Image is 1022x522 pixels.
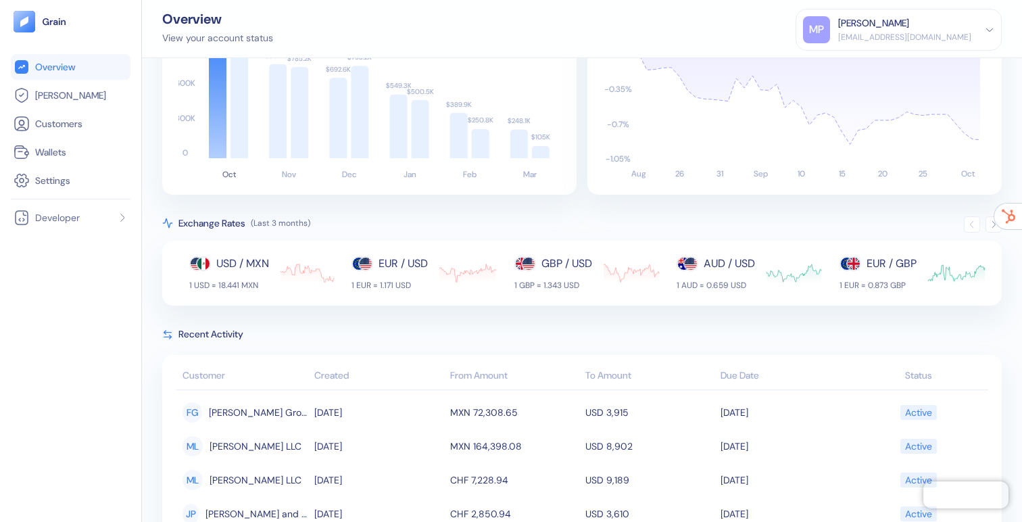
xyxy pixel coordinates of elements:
[923,481,1008,508] iframe: Chatra live chat
[675,168,684,179] text: 26
[838,16,909,30] div: [PERSON_NAME]
[282,169,296,180] text: Nov
[961,168,975,179] text: Oct
[838,31,971,43] div: [EMAIL_ADDRESS][DOMAIN_NAME]
[35,60,75,74] span: Overview
[606,153,631,164] text: -1.05 %
[447,429,582,463] td: MXN 164,398.08
[379,256,428,272] div: EUR / USD
[839,280,917,291] div: 1 EUR = 0.873 GBP
[162,31,273,45] div: View your account status
[342,169,357,180] text: Dec
[14,87,128,103] a: [PERSON_NAME]
[468,116,493,124] text: $250.8K
[14,59,128,75] a: Overview
[582,429,717,463] td: USD 8,902
[178,216,245,230] span: Exchange Rates
[14,144,128,160] a: Wallets
[182,402,202,423] div: FG
[446,100,472,109] text: $389.9K
[905,401,932,424] div: Active
[463,169,477,180] text: Feb
[717,429,852,463] td: [DATE]
[582,463,717,497] td: USD 9,189
[176,363,311,390] th: Customer
[704,256,755,272] div: AUD / USD
[182,436,203,456] div: ML
[631,168,646,179] text: Aug
[531,133,550,141] text: $105K
[717,463,852,497] td: [DATE]
[508,116,531,125] text: $248.1K
[523,169,537,180] text: Mar
[175,78,195,89] text: 600K
[839,168,846,179] text: 15
[803,16,830,43] div: MP
[182,147,188,158] text: 0
[14,172,128,189] a: Settings
[386,81,412,90] text: $549.3K
[287,54,312,63] text: $785.2K
[447,363,582,390] th: From Amount
[35,117,82,130] span: Customers
[677,280,755,291] div: 1 AUD = 0.659 USD
[717,363,852,390] th: Due Date
[265,51,291,60] text: $809.5K
[404,169,416,180] text: Jan
[175,113,195,124] text: 300K
[878,168,887,179] text: 20
[905,435,932,458] div: Active
[604,84,632,95] text: -0.35 %
[407,87,434,96] text: $500.5K
[35,211,80,224] span: Developer
[14,11,35,32] img: logo-tablet-V2.svg
[210,435,301,458] span: Murray LLC
[216,256,269,272] div: USD / MXN
[447,463,582,497] td: CHF 7,228.94
[582,396,717,429] td: USD 3,915
[867,256,917,272] div: EUR / GBP
[311,463,446,497] td: [DATE]
[35,174,70,187] span: Settings
[541,256,592,272] div: GBP / USD
[919,168,927,179] text: 25
[514,280,592,291] div: 1 GBP = 1.343 USD
[856,369,981,383] div: Status
[754,168,768,179] text: Sep
[447,396,582,429] td: MXN 72,308.65
[35,145,66,159] span: Wallets
[798,168,805,179] text: 10
[311,363,446,390] th: Created
[351,280,428,291] div: 1 EUR = 1.171 USD
[210,469,301,492] span: Murray LLC
[14,116,128,132] a: Customers
[251,218,310,229] span: (Last 3 months)
[209,401,308,424] span: Fisher Group
[326,65,351,74] text: $692.6K
[35,89,106,102] span: [PERSON_NAME]
[162,12,273,26] div: Overview
[717,396,852,429] td: [DATE]
[311,396,446,429] td: [DATE]
[42,17,67,26] img: logo
[716,168,723,179] text: 31
[178,327,243,341] span: Recent Activity
[905,469,932,492] div: Active
[347,53,372,62] text: $795.2K
[182,470,203,490] div: ML
[582,363,717,390] th: To Amount
[311,429,446,463] td: [DATE]
[189,280,269,291] div: 1 USD = 18.441 MXN
[222,169,237,180] text: Oct
[607,119,629,130] text: -0.7 %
